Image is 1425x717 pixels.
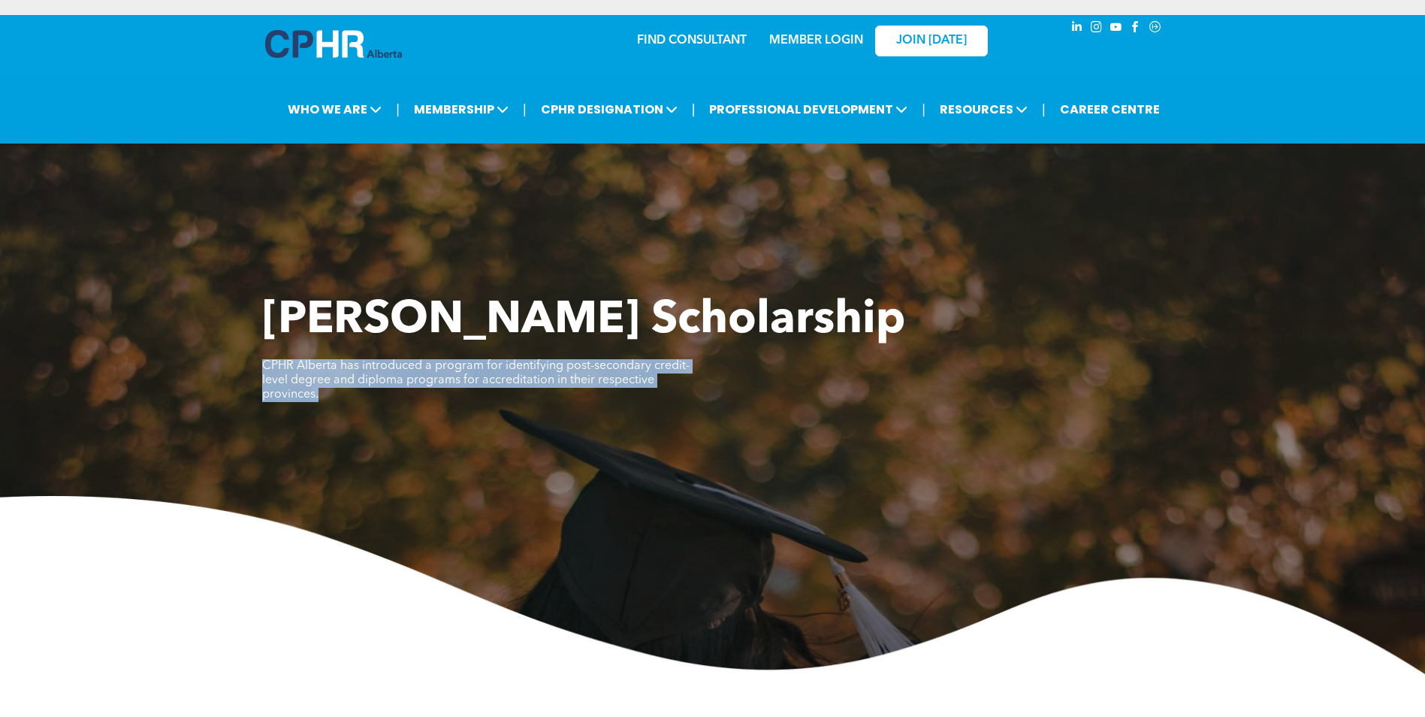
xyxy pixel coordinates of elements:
span: JOIN [DATE] [896,34,967,48]
a: MEMBER LOGIN [769,35,863,47]
li: | [396,94,400,125]
span: PROFESSIONAL DEVELOPMENT [705,95,912,123]
li: | [523,94,527,125]
li: | [1042,94,1046,125]
img: A blue and white logo for cp alberta [265,30,402,58]
li: | [922,94,925,125]
span: CPHR Alberta has introduced a program for identifying post-secondary credit-level degree and dipl... [262,360,690,401]
a: Social network [1147,19,1164,39]
a: CAREER CENTRE [1055,95,1164,123]
li: | [692,94,696,125]
a: JOIN [DATE] [875,26,988,56]
a: instagram [1088,19,1105,39]
span: CPHR DESIGNATION [536,95,682,123]
span: RESOURCES [935,95,1032,123]
a: facebook [1128,19,1144,39]
a: youtube [1108,19,1125,39]
span: MEMBERSHIP [409,95,513,123]
a: linkedin [1069,19,1085,39]
span: WHO WE ARE [283,95,386,123]
span: [PERSON_NAME] Scholarship [262,298,905,343]
a: FIND CONSULTANT [637,35,747,47]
